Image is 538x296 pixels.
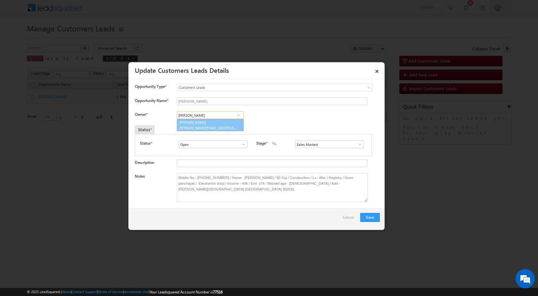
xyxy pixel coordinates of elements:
[124,290,149,294] a: Acceptable Use
[98,290,123,294] a: Terms of Service
[238,141,246,148] a: Show All Items
[33,34,108,42] div: Chat with us now
[343,213,357,225] a: Cancel
[62,290,71,294] a: About
[179,140,248,148] input: Type to Search
[87,198,116,206] em: Start Chat
[177,84,372,91] a: Customers Leads
[72,290,97,294] a: Contact Support
[371,64,382,76] a: ×
[360,213,380,222] button: Save
[135,65,229,74] a: Update Customers Leads Details
[135,112,147,117] label: Owner
[179,125,237,130] span: [PERSON_NAME][EMAIL_ADDRESS][PERSON_NAME][DOMAIN_NAME]
[213,290,223,294] span: 77516
[135,160,154,165] label: Description
[135,84,165,89] span: Opportunity Type
[135,125,155,134] div: Status
[177,111,244,119] input: Type to Search
[27,289,223,295] span: © 2025 LeadSquared | | | | |
[256,140,266,146] label: Stage
[234,112,242,118] a: Show All Items
[11,34,27,42] img: d_60004797649_company_0_60004797649
[150,290,223,294] span: Your Leadsquared Account Number is
[105,3,120,19] div: Minimize live chat window
[354,141,362,148] a: Show All Items
[8,59,117,192] textarea: Type your message and hit 'Enter'
[140,140,151,146] label: Status
[135,174,145,179] label: Notes
[295,140,364,148] input: Type to Search
[177,119,244,131] a: [PERSON_NAME]
[135,98,168,103] label: Opportunity Name
[177,85,346,90] span: Customers Leads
